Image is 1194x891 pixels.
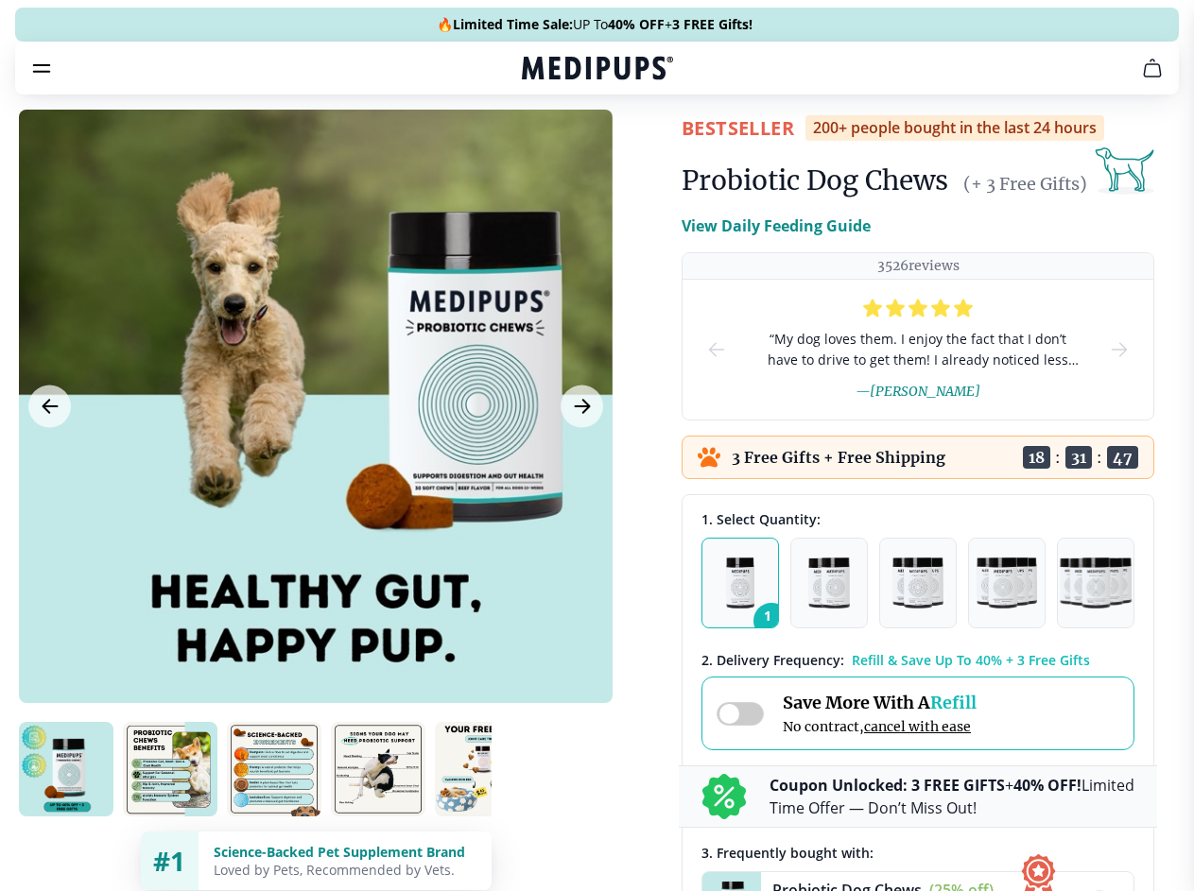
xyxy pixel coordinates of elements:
[783,692,977,713] span: Save More With A
[682,115,794,141] span: BestSeller
[758,329,1078,370] span: “ My dog loves them. I enjoy the fact that I don’t have to drive to get them! I already noticed l...
[682,163,948,197] h1: Probiotic Dog Chews
[1108,280,1131,420] button: next-slide
[856,383,980,400] span: — [PERSON_NAME]
[682,214,871,237] p: View Daily Feeding Guide
[435,722,529,816] img: Probiotic Dog Chews | Natural Dog Supplements
[852,651,1090,669] span: Refill & Save Up To 40% + 3 Free Gifts
[892,557,943,608] img: Pack of 3 - Natural Dog Supplements
[1055,448,1061,467] span: :
[930,692,977,713] span: Refill
[1013,775,1082,796] b: 40% OFF!
[561,386,603,428] button: Next Image
[977,557,1036,608] img: Pack of 4 - Natural Dog Supplements
[1060,557,1133,608] img: Pack of 5 - Natural Dog Supplements
[805,115,1104,141] div: 200+ people bought in the last 24 hours
[522,54,673,86] a: Medipups
[783,718,977,735] span: No contract,
[153,843,185,879] span: #1
[864,718,971,735] span: cancel with ease
[701,651,844,669] span: 2 . Delivery Frequency:
[701,510,1134,528] div: 1. Select Quantity:
[19,722,113,816] img: Probiotic Dog Chews | Natural Dog Supplements
[437,15,753,34] span: 🔥 UP To +
[214,861,476,879] div: Loved by Pets, Recommended by Vets.
[753,603,789,639] span: 1
[726,557,755,608] img: Pack of 1 - Natural Dog Supplements
[30,57,53,79] button: burger-menu
[331,722,425,816] img: Probiotic Dog Chews | Natural Dog Supplements
[123,722,217,816] img: Probiotic Dog Chews | Natural Dog Supplements
[1107,446,1138,469] span: 47
[770,775,1005,796] b: Coupon Unlocked: 3 FREE GIFTS
[1065,446,1092,469] span: 31
[1097,448,1102,467] span: :
[808,557,850,608] img: Pack of 2 - Natural Dog Supplements
[701,844,874,862] span: 3 . Frequently bought with:
[1130,45,1175,91] button: cart
[227,722,321,816] img: Probiotic Dog Chews | Natural Dog Supplements
[732,448,945,467] p: 3 Free Gifts + Free Shipping
[701,538,779,628] button: 1
[963,173,1087,195] span: (+ 3 Free Gifts)
[770,774,1134,819] p: + Limited Time Offer — Don’t Miss Out!
[1023,446,1050,469] span: 18
[877,257,960,275] p: 3526 reviews
[705,280,728,420] button: prev-slide
[214,843,476,861] div: Science-Backed Pet Supplement Brand
[28,386,71,428] button: Previous Image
